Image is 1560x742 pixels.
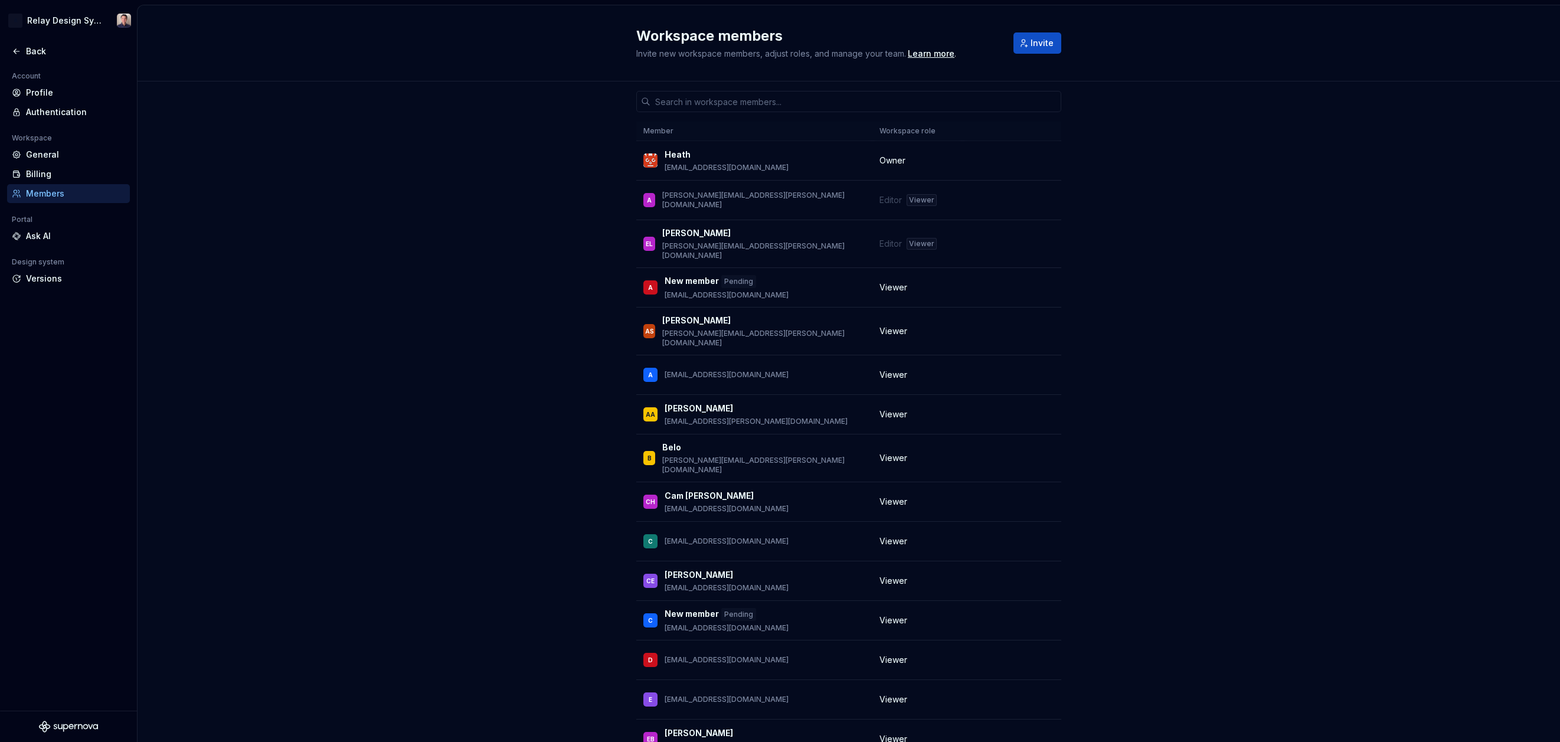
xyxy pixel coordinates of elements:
[647,452,652,464] div: B
[27,15,103,27] div: Relay Design System
[662,442,681,453] p: Belo
[643,153,658,168] img: Heath
[665,370,789,380] p: [EMAIL_ADDRESS][DOMAIN_NAME]
[662,329,865,348] p: [PERSON_NAME][EMAIL_ADDRESS][PERSON_NAME][DOMAIN_NAME]
[7,184,130,203] a: Members
[647,194,652,206] div: A
[650,91,1061,112] input: Search in workspace members...
[636,48,906,58] span: Invite new workspace members, adjust roles, and manage your team.
[7,103,130,122] a: Authentication
[665,490,754,502] p: Cam [PERSON_NAME]
[665,504,789,514] p: [EMAIL_ADDRESS][DOMAIN_NAME]
[26,168,125,180] div: Billing
[7,69,45,83] div: Account
[879,654,907,666] span: Viewer
[26,149,125,161] div: General
[645,325,654,337] div: AS
[879,282,907,293] span: Viewer
[649,694,652,705] div: E
[906,50,956,58] span: .
[665,623,789,633] p: [EMAIL_ADDRESS][DOMAIN_NAME]
[907,238,937,250] div: Viewer
[648,282,653,293] div: A
[665,655,789,665] p: [EMAIL_ADDRESS][DOMAIN_NAME]
[7,255,69,269] div: Design system
[665,727,733,739] p: [PERSON_NAME]
[26,273,125,285] div: Versions
[26,45,125,57] div: Back
[879,535,907,547] span: Viewer
[665,403,733,414] p: [PERSON_NAME]
[665,417,848,426] p: [EMAIL_ADDRESS][PERSON_NAME][DOMAIN_NAME]
[665,290,789,300] p: [EMAIL_ADDRESS][DOMAIN_NAME]
[636,27,999,45] h2: Workspace members
[879,369,907,381] span: Viewer
[908,48,954,60] a: Learn more
[646,575,655,587] div: CE
[648,654,653,666] div: D
[648,535,653,547] div: C
[879,496,907,508] span: Viewer
[662,456,865,475] p: [PERSON_NAME][EMAIL_ADDRESS][PERSON_NAME][DOMAIN_NAME]
[7,227,130,246] a: Ask AI
[662,241,865,260] p: [PERSON_NAME][EMAIL_ADDRESS][PERSON_NAME][DOMAIN_NAME]
[879,614,907,626] span: Viewer
[648,614,653,626] div: C
[665,569,733,581] p: [PERSON_NAME]
[26,87,125,99] div: Profile
[26,188,125,200] div: Members
[879,575,907,587] span: Viewer
[665,608,719,621] p: New member
[879,155,905,166] span: Owner
[665,149,691,161] p: Heath
[872,122,963,141] th: Workspace role
[646,496,655,508] div: CH
[662,227,731,239] p: [PERSON_NAME]
[665,695,789,704] p: [EMAIL_ADDRESS][DOMAIN_NAME]
[662,315,731,326] p: [PERSON_NAME]
[7,131,57,145] div: Workspace
[1013,32,1061,54] button: Invite
[721,275,756,288] div: Pending
[665,537,789,546] p: [EMAIL_ADDRESS][DOMAIN_NAME]
[721,608,756,621] div: Pending
[879,408,907,420] span: Viewer
[879,694,907,705] span: Viewer
[8,14,22,28] div: A
[26,106,125,118] div: Authentication
[665,275,719,288] p: New member
[2,8,135,34] button: ARelay Design SystemBobby Tan
[648,369,653,381] div: A
[636,122,872,141] th: Member
[39,721,98,733] svg: Supernova Logo
[7,165,130,184] a: Billing
[7,83,130,102] a: Profile
[26,230,125,242] div: Ask AI
[7,213,37,227] div: Portal
[665,163,789,172] p: [EMAIL_ADDRESS][DOMAIN_NAME]
[646,408,655,420] div: AA
[1031,37,1054,49] span: Invite
[879,194,902,206] span: Editor
[7,145,130,164] a: General
[907,194,937,206] div: Viewer
[879,325,907,337] span: Viewer
[879,452,907,464] span: Viewer
[662,191,865,210] p: [PERSON_NAME][EMAIL_ADDRESS][PERSON_NAME][DOMAIN_NAME]
[646,238,653,250] div: EL
[7,42,130,61] a: Back
[7,269,130,288] a: Versions
[879,238,902,250] span: Editor
[117,14,131,28] img: Bobby Tan
[665,583,789,593] p: [EMAIL_ADDRESS][DOMAIN_NAME]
